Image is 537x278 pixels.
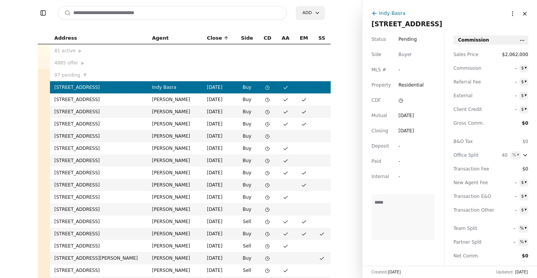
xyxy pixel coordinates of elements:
td: Sell [236,240,259,252]
td: Buy [236,106,259,118]
span: Sales Price [453,51,488,58]
td: [DATE] [203,167,236,179]
td: [DATE] [203,130,236,142]
td: [STREET_ADDRESS] [50,240,148,252]
td: [PERSON_NAME] [148,167,203,179]
span: External [453,92,488,100]
td: [STREET_ADDRESS] [50,93,148,106]
span: $2,062,000 [502,51,528,58]
td: Buy [236,191,259,203]
td: [DATE] [203,191,236,203]
td: [PERSON_NAME] [148,154,203,167]
td: [STREET_ADDRESS][PERSON_NAME] [50,252,148,264]
td: [PERSON_NAME] [148,264,203,276]
span: Address [55,34,77,42]
span: Pending [399,35,417,43]
button: % [511,151,521,159]
td: Buy [236,179,259,191]
td: Buy [236,93,259,106]
div: Created: [371,269,401,275]
span: $0 [523,139,528,144]
span: [DATE] [388,270,401,274]
span: Property [371,81,391,89]
td: Buy [236,130,259,142]
td: Sell [236,264,259,276]
td: Buy [236,228,259,240]
td: [DATE] [203,93,236,106]
td: Buy [236,203,259,215]
td: [PERSON_NAME] [148,252,203,264]
td: Buy [236,167,259,179]
div: Office Split [453,151,488,159]
td: [PERSON_NAME] [148,106,203,118]
span: Transaction Other [453,206,488,214]
td: [STREET_ADDRESS] [50,130,148,142]
span: New Agent Fee [453,179,488,186]
div: ▾ [524,206,527,213]
td: [STREET_ADDRESS] [50,191,148,203]
button: % [518,238,528,246]
div: ▾ [524,78,527,85]
span: Mutual [371,112,387,119]
td: [DATE] [203,252,236,264]
div: ▾ [524,225,527,231]
td: Buy [236,142,259,154]
td: [STREET_ADDRESS] [50,142,148,154]
span: 40 [494,151,508,159]
span: - [503,92,516,100]
div: ▾ [524,238,527,245]
span: Net Comm. [453,252,488,260]
td: Sell [236,215,259,228]
span: Close [207,34,222,42]
div: ▾ [524,64,527,71]
td: [STREET_ADDRESS] [50,228,148,240]
span: Partner Split [453,238,488,246]
span: AA [282,34,289,42]
span: - [503,179,516,186]
td: Indy Basra [148,81,203,93]
button: % [518,225,528,232]
span: EM [300,34,308,42]
td: Buy [236,154,259,167]
span: $0 [522,253,528,259]
td: [STREET_ADDRESS] [50,215,148,228]
button: $ [519,92,528,100]
div: ▾ [517,151,519,158]
span: Paid [371,157,381,165]
button: $ [519,78,528,86]
span: Transaction Fee [453,165,488,173]
div: Updated: [496,269,528,275]
td: [PERSON_NAME] [148,93,203,106]
span: Agent [152,34,169,42]
span: - [503,206,516,214]
span: Commission [458,36,489,44]
td: [PERSON_NAME] [148,179,203,191]
button: $ [519,179,528,186]
span: Internal [371,173,389,180]
td: [DATE] [203,240,236,252]
td: [PERSON_NAME] [148,228,203,240]
span: Team Split [453,225,488,232]
button: $ [519,106,528,113]
td: [DATE] [203,81,236,93]
div: - [399,142,412,150]
span: Residential [399,81,424,89]
span: - [502,225,515,232]
td: [DATE] [203,215,236,228]
span: Deposit [371,142,389,150]
td: [PERSON_NAME] [148,203,203,215]
div: ▾ [524,106,527,112]
span: Transaction E&O [453,193,488,200]
td: [STREET_ADDRESS] [50,167,148,179]
div: - [399,157,412,165]
td: [DATE] [203,118,236,130]
div: ▾ [524,92,527,99]
button: $ [519,64,528,72]
td: [STREET_ADDRESS] [50,264,148,276]
button: $ [519,193,528,200]
div: [DATE] [399,112,414,119]
span: - [503,193,516,200]
span: CDF [371,96,381,104]
span: SS [318,34,325,42]
span: B&O Tax [453,138,488,145]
